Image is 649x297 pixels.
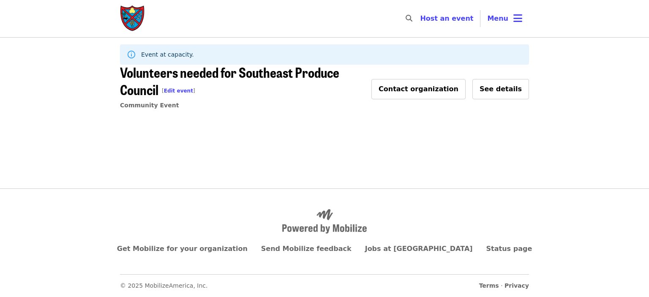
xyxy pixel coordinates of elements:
[120,5,145,32] img: Society of St. Andrew - Home
[480,8,529,29] button: Toggle account menu
[406,14,412,22] i: search icon
[120,62,339,99] span: Volunteers needed for Southeast Produce Council
[417,8,424,29] input: Search
[117,245,248,253] a: Get Mobilize for your organization
[504,282,529,289] a: Privacy
[162,88,195,94] span: [ ]
[141,51,194,58] span: Event at capacity.
[420,14,473,22] a: Host an event
[513,12,522,25] i: bars icon
[282,209,367,234] img: Powered by Mobilize
[479,282,499,289] a: Terms
[365,245,473,253] a: Jobs at [GEOGRAPHIC_DATA]
[120,102,179,109] a: Community Event
[120,244,529,254] nav: Primary footer navigation
[486,245,532,253] a: Status page
[379,85,458,93] span: Contact organization
[487,14,508,22] span: Menu
[120,282,208,289] span: © 2025 MobilizeAmerica, Inc.
[261,245,352,253] a: Send Mobilize feedback
[371,79,466,99] button: Contact organization
[164,88,193,94] a: Edit event
[120,274,529,290] nav: Secondary footer navigation
[472,79,529,99] button: See details
[480,85,522,93] span: See details
[479,281,529,290] span: ·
